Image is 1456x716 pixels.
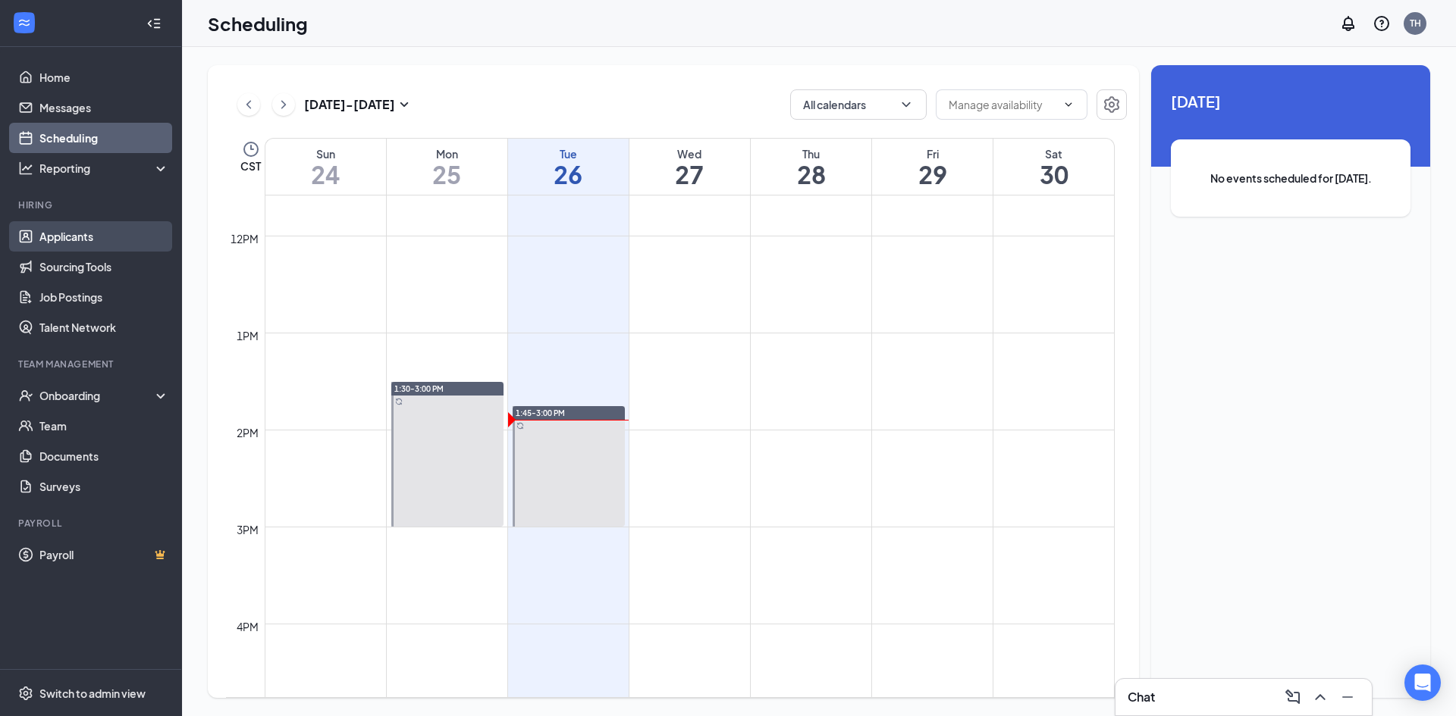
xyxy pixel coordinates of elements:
[242,140,260,158] svg: Clock
[1284,688,1302,706] svg: ComposeMessage
[17,15,32,30] svg: WorkstreamLogo
[1339,14,1357,33] svg: Notifications
[18,161,33,176] svg: Analysis
[1311,688,1329,706] svg: ChevronUp
[39,471,169,502] a: Surveys
[1410,17,1421,30] div: TH
[394,383,444,394] span: 1:30-3:00 PM
[508,139,629,195] a: August 26, 2025
[304,96,395,113] h3: [DATE] - [DATE]
[39,62,169,92] a: Home
[265,139,386,195] a: August 24, 2025
[39,252,169,282] a: Sourcing Tools
[1097,89,1127,120] button: Settings
[516,422,524,430] svg: Sync
[39,686,146,701] div: Switch to admin view
[751,146,871,161] div: Thu
[272,93,295,116] button: ChevronRight
[39,539,169,570] a: PayrollCrown
[208,11,308,36] h1: Scheduling
[629,146,750,161] div: Wed
[1335,685,1360,709] button: Minimize
[276,95,291,114] svg: ChevronRight
[899,97,914,112] svg: ChevronDown
[1338,688,1357,706] svg: Minimize
[508,161,629,187] h1: 26
[387,161,507,187] h1: 25
[949,96,1056,113] input: Manage availability
[39,123,169,153] a: Scheduling
[234,424,262,441] div: 2pm
[234,618,262,635] div: 4pm
[516,408,565,418] span: 1:45-3:00 PM
[872,139,993,195] a: August 29, 2025
[872,161,993,187] h1: 29
[629,139,750,195] a: August 27, 2025
[39,161,170,176] div: Reporting
[18,358,166,371] div: Team Management
[265,161,386,187] h1: 24
[227,230,262,247] div: 12pm
[1281,685,1305,709] button: ComposeMessage
[234,521,262,538] div: 3pm
[1373,14,1391,33] svg: QuestionInfo
[395,95,413,114] svg: SmallChevronDown
[39,312,169,342] a: Talent Network
[790,89,927,120] button: All calendarsChevronDown
[629,161,750,187] h1: 27
[18,199,166,211] div: Hiring
[1103,95,1121,114] svg: Settings
[1201,170,1380,186] span: No events scheduled for [DATE].
[508,146,629,161] div: Tue
[39,92,169,123] a: Messages
[1062,98,1075,111] svg: ChevronDown
[751,161,871,187] h1: 28
[993,161,1114,187] h1: 30
[993,146,1114,161] div: Sat
[241,95,256,114] svg: ChevronLeft
[146,16,162,31] svg: Collapse
[18,686,33,701] svg: Settings
[872,146,993,161] div: Fri
[387,146,507,161] div: Mon
[39,221,169,252] a: Applicants
[18,517,166,530] div: Payroll
[39,441,169,471] a: Documents
[1308,685,1332,709] button: ChevronUp
[234,327,262,344] div: 1pm
[387,139,507,195] a: August 25, 2025
[18,388,33,403] svg: UserCheck
[265,146,386,161] div: Sun
[39,411,169,441] a: Team
[993,139,1114,195] a: August 30, 2025
[751,139,871,195] a: August 28, 2025
[1171,89,1410,113] span: [DATE]
[1404,664,1441,701] div: Open Intercom Messenger
[240,158,261,174] span: CST
[395,398,403,405] svg: Sync
[1128,689,1155,705] h3: Chat
[39,388,156,403] div: Onboarding
[39,282,169,312] a: Job Postings
[237,93,260,116] button: ChevronLeft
